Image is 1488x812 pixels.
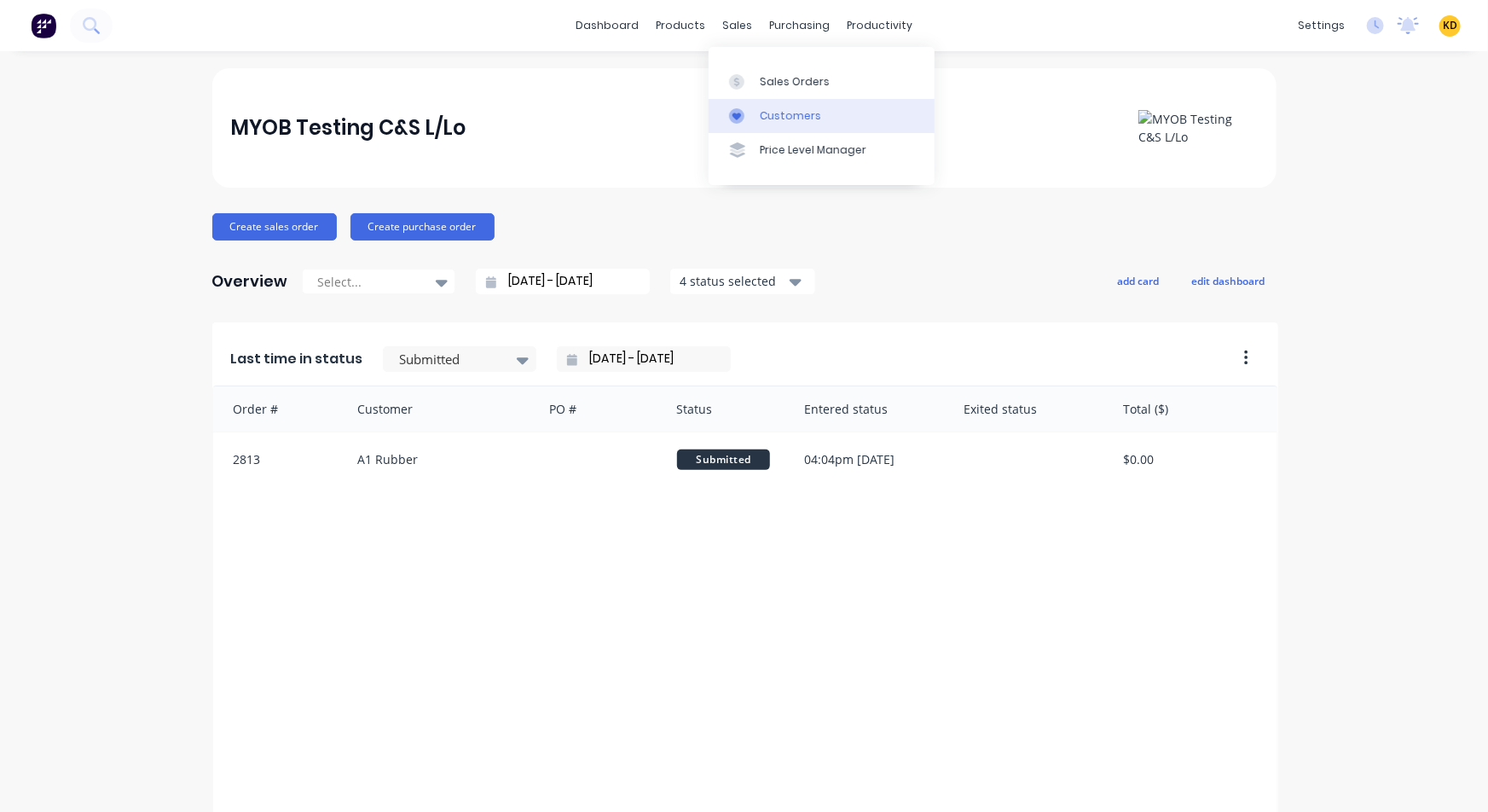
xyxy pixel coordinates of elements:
[31,13,56,38] img: Factory
[709,99,935,133] a: Customers
[1181,270,1277,292] button: edit dashboard
[212,213,337,241] button: Create sales order
[1289,13,1353,38] div: settings
[647,13,714,38] div: products
[677,449,771,470] span: Submitted
[709,133,935,167] a: Price Level Manager
[340,432,532,487] div: A1 Rubber
[213,432,341,487] div: 2813
[340,386,532,432] div: Customer
[760,108,821,124] div: Customers
[213,386,341,432] div: Order #
[760,142,866,158] div: Price Level Manager
[1107,270,1171,292] button: add card
[1138,110,1258,146] img: MYOB Testing C&S L/Lo
[567,13,647,38] a: dashboard
[532,386,660,432] div: PO #
[680,272,787,290] div: 4 status selected
[230,111,466,145] div: MYOB Testing C&S L/Lo
[212,264,288,299] div: Overview
[709,64,935,98] a: Sales Orders
[1107,432,1277,487] div: $0.00
[714,13,761,38] div: sales
[787,432,947,487] div: 04:04pm [DATE]
[577,346,724,372] input: Filter by date
[230,349,362,369] span: Last time in status
[838,13,921,38] div: productivity
[1107,386,1277,432] div: Total ($)
[761,13,838,38] div: purchasing
[350,213,495,241] button: Create purchase order
[787,386,947,432] div: Entered status
[1443,18,1457,33] span: KD
[660,386,788,432] div: Status
[670,269,815,294] button: 4 status selected
[760,74,830,90] div: Sales Orders
[947,386,1107,432] div: Exited status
